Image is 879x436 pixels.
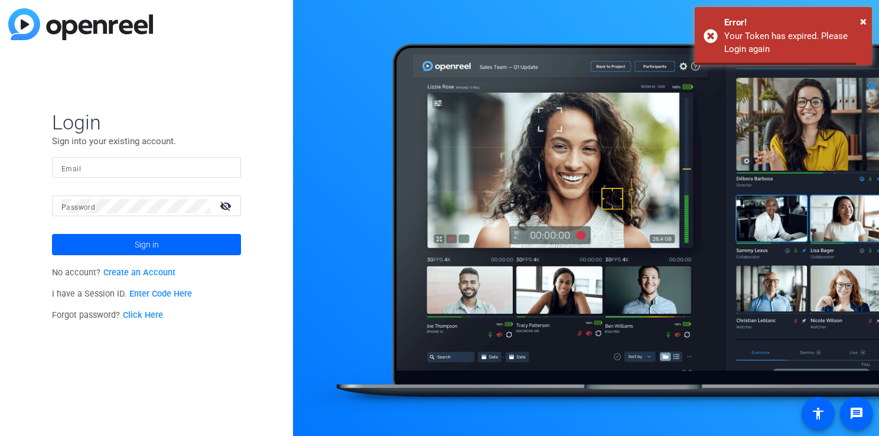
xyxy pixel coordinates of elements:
span: I have a Session ID. [52,289,192,299]
input: Enter Email Address [61,161,232,175]
mat-icon: visibility_off [213,197,241,214]
mat-icon: accessibility [811,406,825,421]
a: Click Here [123,310,163,320]
span: Sign in [135,230,159,259]
button: Sign in [52,234,241,255]
a: Create an Account [103,268,175,278]
span: × [860,14,867,28]
div: Error! [724,16,863,30]
span: Forgot password? [52,310,163,320]
mat-label: Email [61,165,81,173]
p: Sign into your existing account. [52,135,241,148]
button: Close [860,12,867,30]
a: Enter Code Here [129,289,192,299]
img: blue-gradient.svg [8,8,153,40]
span: No account? [52,268,175,278]
span: Login [52,110,241,135]
mat-label: Password [61,203,95,212]
mat-icon: message [849,406,864,421]
div: Your Token has expired. Please Login again [724,30,863,56]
